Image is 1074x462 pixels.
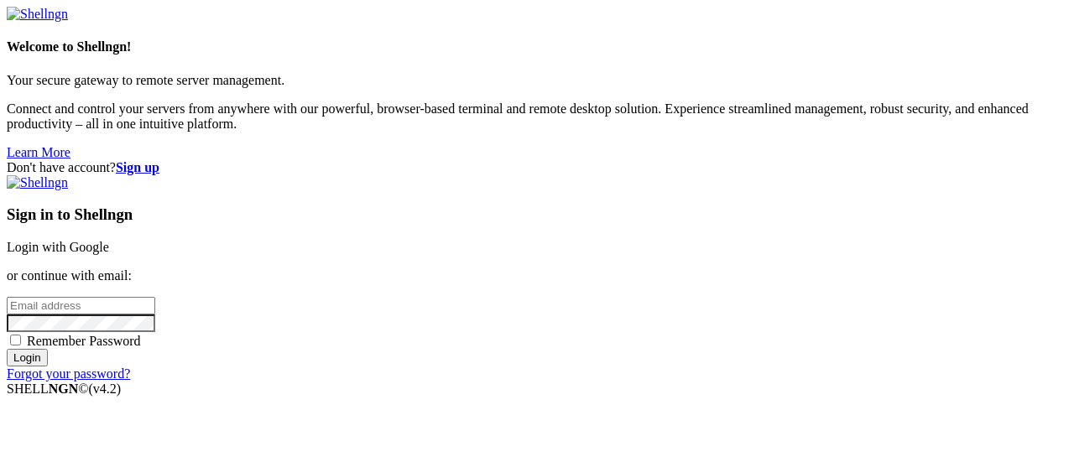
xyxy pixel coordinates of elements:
p: Your secure gateway to remote server management. [7,73,1067,88]
span: Remember Password [27,334,141,348]
input: Email address [7,297,155,314]
a: Login with Google [7,240,109,254]
div: Don't have account? [7,160,1067,175]
h4: Welcome to Shellngn! [7,39,1067,55]
span: 4.2.0 [89,382,122,396]
a: Sign up [116,160,159,174]
p: or continue with email: [7,268,1067,283]
input: Remember Password [10,335,21,345]
span: SHELL © [7,382,121,396]
input: Login [7,349,48,366]
a: Learn More [7,145,70,159]
a: Forgot your password? [7,366,130,381]
img: Shellngn [7,175,68,190]
p: Connect and control your servers from anywhere with our powerful, browser-based terminal and remo... [7,101,1067,132]
h3: Sign in to Shellngn [7,205,1067,224]
img: Shellngn [7,7,68,22]
b: NGN [49,382,79,396]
